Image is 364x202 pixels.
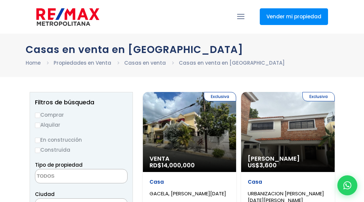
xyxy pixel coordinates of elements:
[35,123,40,128] input: Alquilar
[235,11,246,22] a: mobile menu
[35,136,128,144] label: En construcción
[26,59,41,66] a: Home
[35,161,83,168] span: Tipo de propiedad
[35,169,100,184] textarea: Search
[162,161,195,169] span: 14,000,000
[35,191,55,198] span: Ciudad
[179,59,285,67] li: Casas en venta en [GEOGRAPHIC_DATA]
[36,7,99,27] img: remax-metropolitana-logo
[248,179,328,185] p: Casa
[248,155,328,162] span: [PERSON_NAME]
[150,190,226,197] span: GACELA, [PERSON_NAME][DATE]
[204,92,236,101] span: Exclusiva
[35,113,40,118] input: Comprar
[35,111,128,119] label: Comprar
[35,138,40,143] input: En construcción
[35,148,40,153] input: Construida
[260,8,328,25] a: Vender mi propiedad
[35,99,128,106] h2: Filtros de búsqueda
[248,161,277,169] span: US$
[26,44,339,55] h1: Casas en venta en [GEOGRAPHIC_DATA]
[35,121,128,129] label: Alquilar
[124,59,166,66] a: Casas en venta
[54,59,111,66] a: Propiedades en Venta
[150,179,230,185] p: Casa
[35,146,128,154] label: Construida
[302,92,335,101] span: Exclusiva
[150,161,195,169] span: RD$
[150,155,230,162] span: Venta
[259,161,277,169] span: 3,600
